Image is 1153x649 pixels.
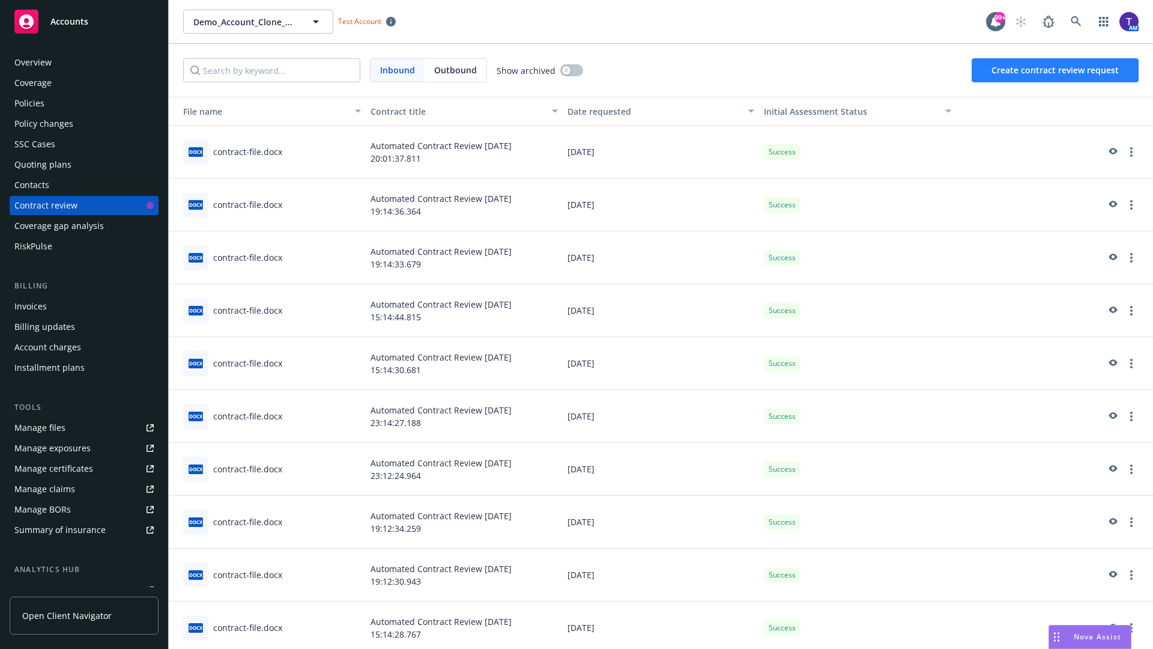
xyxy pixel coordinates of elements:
[1049,626,1064,648] div: Drag to move
[213,516,282,528] div: contract-file.docx
[10,135,159,154] a: SSC Cases
[14,338,81,357] div: Account charges
[1074,632,1121,642] span: Nova Assist
[213,198,282,211] div: contract-file.docx
[366,97,563,126] button: Contract title
[14,317,75,337] div: Billing updates
[189,147,203,156] span: docx
[1124,621,1139,635] a: more
[10,73,159,93] a: Coverage
[567,105,742,118] div: Date requested
[213,251,282,264] div: contract-file.docx
[14,196,77,215] div: Contract review
[1036,10,1061,34] a: Report a Bug
[371,105,545,118] div: Contract title
[193,16,297,28] span: Demo_Account_Clone_QA_CR_Tests_Client
[563,284,760,337] div: [DATE]
[14,580,114,600] div: Loss summary generator
[10,338,159,357] a: Account charges
[1105,198,1119,212] a: preview
[10,564,159,576] div: Analytics hub
[333,15,401,28] span: Test Account
[1124,145,1139,159] a: more
[380,64,415,76] span: Inbound
[1049,625,1131,649] button: Nova Assist
[14,500,71,519] div: Manage BORs
[563,97,760,126] button: Date requested
[769,305,796,316] span: Success
[1124,568,1139,582] a: more
[213,145,282,158] div: contract-file.docx
[1124,409,1139,424] a: more
[14,520,106,540] div: Summary of insurance
[14,114,73,133] div: Policy changes
[10,500,159,519] a: Manage BORs
[1105,303,1119,318] a: preview
[14,418,65,437] div: Manage files
[213,410,282,422] div: contract-file.docx
[1105,568,1119,582] a: preview
[1105,409,1119,424] a: preview
[189,412,203,421] span: docx
[1119,12,1139,31] img: photo
[50,17,88,26] span: Accounts
[10,280,159,292] div: Billing
[213,304,282,317] div: contract-file.docx
[563,443,760,496] div: [DATE]
[1124,356,1139,371] a: more
[1124,515,1139,529] a: more
[10,297,159,316] a: Invoices
[1124,303,1139,318] a: more
[769,517,796,528] span: Success
[14,216,104,236] div: Coverage gap analysis
[1124,462,1139,477] a: more
[769,358,796,369] span: Success
[213,568,282,581] div: contract-file.docx
[1105,621,1119,635] a: preview
[10,401,159,413] div: Tools
[366,496,563,549] div: Automated Contract Review [DATE] 19:12:34.259
[189,200,203,209] span: docx
[189,623,203,632] span: docx
[14,155,71,174] div: Quoting plans
[183,58,360,82] input: Search by keyword...
[189,253,203,262] span: docx
[972,58,1139,82] button: Create contract review request
[769,200,796,210] span: Success
[366,390,563,443] div: Automated Contract Review [DATE] 23:14:27.188
[366,549,563,602] div: Automated Contract Review [DATE] 19:12:30.943
[10,237,159,256] a: RiskPulse
[1124,198,1139,212] a: more
[10,317,159,337] a: Billing updates
[1105,515,1119,529] a: preview
[764,105,938,118] div: Toggle SortBy
[991,64,1119,76] span: Create contract review request
[769,464,796,475] span: Success
[366,337,563,390] div: Automated Contract Review [DATE] 15:14:30.681
[10,459,159,478] a: Manage certificates
[769,252,796,263] span: Success
[10,520,159,540] a: Summary of insurance
[1064,10,1088,34] a: Search
[1124,251,1139,265] a: more
[563,496,760,549] div: [DATE]
[10,114,159,133] a: Policy changes
[563,178,760,231] div: [DATE]
[563,337,760,390] div: [DATE]
[769,147,796,157] span: Success
[213,621,282,634] div: contract-file.docx
[14,135,55,154] div: SSC Cases
[366,443,563,496] div: Automated Contract Review [DATE] 23:12:24.964
[497,64,555,77] span: Show archived
[769,570,796,580] span: Success
[1105,356,1119,371] a: preview
[764,106,867,117] span: Initial Assessment Status
[10,216,159,236] a: Coverage gap analysis
[769,623,796,633] span: Success
[425,59,486,82] span: Outbound
[563,390,760,443] div: [DATE]
[769,411,796,422] span: Success
[14,237,52,256] div: RiskPulse
[10,439,159,458] a: Manage exposures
